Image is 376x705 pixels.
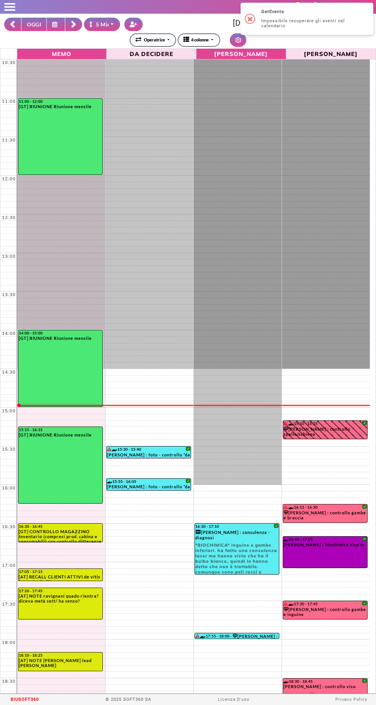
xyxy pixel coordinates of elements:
div: 15:10 - 15:25 [284,421,367,426]
div: 17:30 [0,601,17,607]
div: 16:40 - 17:05 [284,537,367,542]
div: 12:30 [0,215,17,220]
div: 11:00 [0,99,17,104]
div: 16:30 - 16:45 [19,524,102,529]
div: 13:00 [0,254,17,259]
i: Il cliente ha degli insoluti [284,602,288,606]
div: 17:20 - 17:45 [19,588,102,593]
div: 15:30 - 15:40 [107,447,190,452]
i: Categoria cliente: Diamante [284,427,289,432]
div: 16:30 - 17:10 [195,524,279,529]
div: [GT] RIUNIONE Riunione mensile [19,104,102,109]
span: [PERSON_NAME] [288,49,374,58]
a: Licenza D'uso [218,697,249,702]
i: Categoria cliente: Diamante [233,634,237,639]
div: [GT] CONTROLLO MAGAZZINO Inventario (compresi prod. cabina e consumabili) con controllo differenz... [19,529,102,542]
div: 18:30 - 18:45 [284,679,367,684]
div: 10:30 [0,60,17,65]
div: [AT] NOTE [PERSON_NAME] lead [PERSON_NAME] [19,658,102,668]
div: 17:55 - 18:00 [195,634,233,638]
div: 17:05 - 17:15 [19,569,102,574]
div: 16:00 [0,485,17,491]
i: Il cliente ha degli insoluti [284,505,288,509]
div: [PERSON_NAME] : foto - controllo *da remoto* tramite foto [107,484,190,490]
span: viso e ascelle [284,689,367,697]
div: 15:55 - 16:05 [107,479,190,484]
i: Categoria cliente: Diamante [284,607,289,612]
span: [PERSON_NAME] [198,49,284,58]
h3: [DATE] [147,18,372,28]
div: 17:30 - 17:45 [284,601,367,606]
div: Impossibile recuperare gli eventi nel calendario [261,18,364,28]
button: OGGI [21,18,47,31]
div: 15:00 [0,408,17,413]
div: 13:30 [0,292,17,297]
div: [AT] RECALL CLIENTI ATTIVI de vitis ha partorito?? [19,574,102,581]
div: 11:30 [0,137,17,143]
span: *BIOCHIMICA* inguine e gambe inferiori. ha fatto una consulenza laser ma hanno visto che ha il bu... [195,540,279,677]
div: 18:30 [0,679,17,684]
i: Categoria cliente: Nuovo [195,529,201,535]
div: [PERSON_NAME] : controllo gambe e inguine [284,607,367,619]
div: 18:10 - 18:25 [19,653,102,657]
div: [PERSON_NAME] : foto - controllo *da remoto* tramite foto [107,452,190,458]
div: 11:00 - 12:00 [19,99,102,104]
div: [PERSON_NAME] : controllo spalle/schiena [284,427,367,439]
i: Il cliente ha degli insoluti [284,422,288,425]
div: 16:30 [0,524,17,529]
div: 14:30 [0,369,17,375]
div: 14:00 - 15:00 [19,331,102,335]
span: Memo [19,49,105,58]
div: [AT] NOTE ravignani quado rientra? diceva metà sett/ ha senso? [19,593,102,603]
div: 12:00 [0,176,17,181]
div: [PERSON_NAME] : controllo viso [284,684,367,697]
div: 18:00 [0,640,17,645]
i: Il cliente ha degli insoluti [107,447,111,451]
span: Da Decidere [109,49,194,58]
i: Categoria cliente: Diamante [284,510,289,515]
div: 5 Minuti [89,20,118,28]
div: 17:00 [0,563,17,568]
div: 15:30 [0,446,17,452]
button: Crea nuovo contatto rapido [124,18,143,31]
div: 14:00 [0,331,17,336]
div: [PERSON_NAME] : biochimica viso m [284,542,367,549]
div: [PERSON_NAME] : consulenza - diagnosi [195,529,279,574]
div: 15:15 - 16:15 [19,427,102,432]
div: [GT] RIUNIONE Riunione mensile [19,336,102,341]
div: [PERSON_NAME] : foto - controllo *da remoto* tramite foto [233,634,278,639]
div: [GT] RIUNIONE Riunione mensile [19,432,102,437]
h2: GetEvents [261,9,364,14]
div: [PERSON_NAME] : controllo gambe e braccia [284,510,367,522]
i: Il cliente ha degli insoluti [195,634,200,638]
a: Privacy Policy [335,697,367,702]
div: 16:15 - 16:30 [284,505,367,510]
